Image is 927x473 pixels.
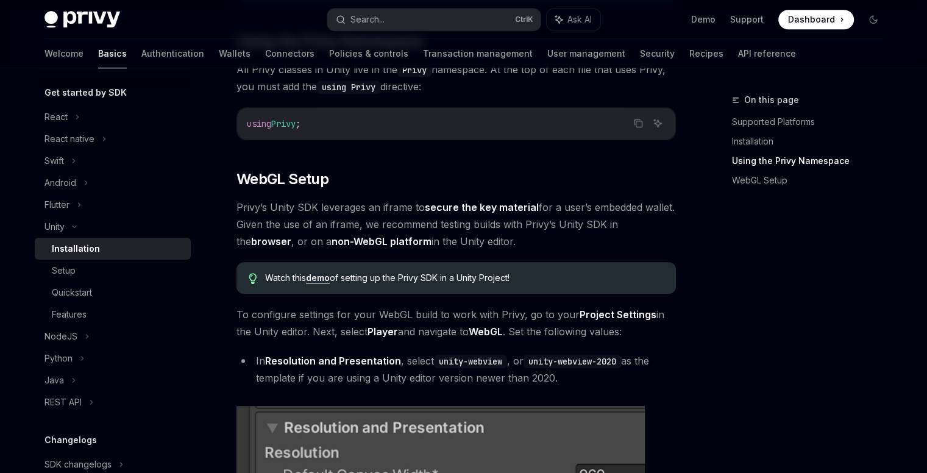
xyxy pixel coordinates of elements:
code: using Privy [317,80,380,94]
li: In , select , or as the template if you are using a Unity editor version newer than 2020. [236,352,676,386]
a: Installation [732,132,893,151]
div: Installation [52,241,100,256]
svg: Tip [249,273,257,284]
a: Transaction management [423,39,533,68]
div: Quickstart [52,285,92,300]
strong: browser [251,235,291,247]
a: User management [547,39,625,68]
a: Setup [35,260,191,282]
span: To configure settings for your WebGL build to work with Privy, go to your in the Unity editor. Ne... [236,306,676,340]
strong: Project Settings [580,308,656,321]
a: Authentication [141,39,204,68]
a: API reference [738,39,796,68]
div: Android [44,176,76,190]
div: Setup [52,263,76,278]
a: Support [730,13,764,26]
a: Using the Privy Namespace [732,151,893,171]
a: Features [35,304,191,325]
span: Ask AI [567,13,592,26]
strong: Resolution and Presentation [265,355,401,367]
div: React native [44,132,94,146]
a: Dashboard [778,10,854,29]
span: using [247,118,271,129]
button: Toggle dark mode [864,10,883,29]
a: Installation [35,238,191,260]
span: Watch this of setting up the Privy SDK in a Unity Project! [265,272,663,284]
button: Ask AI [547,9,600,30]
a: demo [306,272,330,283]
code: unity-webview-2020 [524,355,621,368]
div: NodeJS [44,329,77,344]
a: WebGL Setup [732,171,893,190]
a: Welcome [44,39,83,68]
div: Unity [44,219,65,234]
button: Copy the contents from the code block [630,115,646,131]
div: Search... [350,12,385,27]
img: dark logo [44,11,120,28]
span: ; [296,118,300,129]
div: Swift [44,154,64,168]
span: Dashboard [788,13,835,26]
span: Privy’s Unity SDK leverages an iframe to for a user’s embedded wallet. Given the use of an iframe... [236,199,676,250]
div: Flutter [44,197,69,212]
h5: Changelogs [44,433,97,447]
div: Java [44,373,64,388]
a: Connectors [265,39,314,68]
a: Recipes [689,39,723,68]
div: REST API [44,395,82,410]
span: WebGL Setup [236,169,329,189]
span: Privy [271,118,296,129]
span: All Privy classes in Unity live in the namespace. At the top of each file that uses Privy, you mu... [236,61,676,95]
button: Search...CtrlK [327,9,541,30]
code: Privy [397,63,432,77]
div: Python [44,351,73,366]
a: Policies & controls [329,39,408,68]
a: Basics [98,39,127,68]
a: Supported Platforms [732,112,893,132]
a: Quickstart [35,282,191,304]
span: Ctrl K [515,15,533,24]
div: SDK changelogs [44,457,112,472]
strong: non-WebGL platform [332,235,432,247]
button: Ask AI [650,115,666,131]
h5: Get started by SDK [44,85,127,100]
a: secure the key material [425,201,539,214]
strong: Player [368,325,398,338]
code: unity-webview [434,355,507,368]
div: React [44,110,68,124]
span: On this page [744,93,799,107]
div: Features [52,307,87,322]
a: Demo [691,13,716,26]
a: Security [640,39,675,68]
a: Wallets [219,39,250,68]
strong: WebGL [469,325,503,338]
